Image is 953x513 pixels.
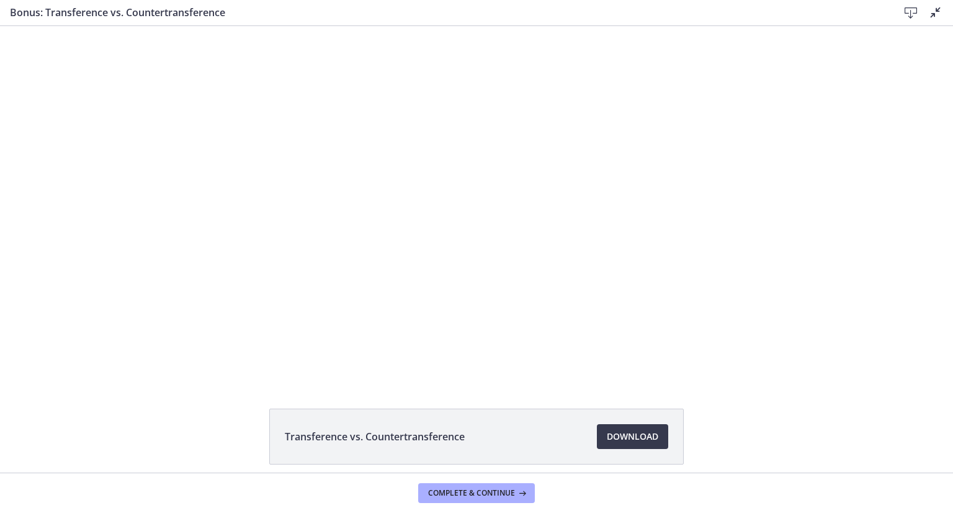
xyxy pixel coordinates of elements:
span: Download [607,429,658,444]
h3: Bonus: Transference vs. Countertransference [10,5,879,20]
button: Complete & continue [418,483,535,503]
span: Transference vs. Countertransference [285,429,465,444]
span: Complete & continue [428,488,515,498]
a: Download [597,424,668,449]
